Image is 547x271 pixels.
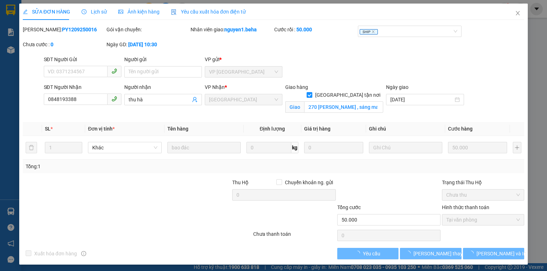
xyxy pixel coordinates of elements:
[209,94,278,105] span: ĐẮK LẮK
[111,96,117,102] span: phone
[476,250,526,257] span: [PERSON_NAME] và In
[44,83,121,91] div: SĐT Người Nhận
[205,55,282,63] div: VP gửi
[209,67,278,77] span: VP PHÚ YÊN
[413,250,470,257] span: [PERSON_NAME] thay đổi
[62,27,97,32] b: PY1209250016
[282,179,336,186] span: Chuyển khoản ng. gửi
[232,180,249,185] span: Thu Hộ
[81,251,86,256] span: info-circle
[205,84,225,90] span: VP Nhận
[23,9,28,14] span: edit
[124,83,202,91] div: Người nhận
[386,84,408,90] label: Ngày giao
[337,248,399,259] button: Yêu cầu
[118,9,123,14] span: picture
[304,101,383,113] input: Giao tận nơi
[274,26,356,33] div: Cước rồi :
[106,26,189,33] div: Gói vận chuyển:
[128,42,157,47] b: [DATE] 10:30
[82,9,87,14] span: clock-circle
[360,29,378,34] span: SHIP
[296,27,312,32] b: 50.000
[92,142,157,153] span: Khác
[224,27,257,32] b: nguyen1.beha
[390,96,453,103] input: Ngày giao
[23,26,105,33] div: [PERSON_NAME]:
[44,55,121,63] div: SĐT Người Gửi
[304,142,363,153] input: 0
[260,126,285,132] span: Định lượng
[252,230,336,243] div: Chưa thanh toán
[312,91,383,99] span: [GEOGRAPHIC_DATA] tận nơi
[442,179,524,186] div: Trạng thái Thu Hộ
[167,142,241,153] input: VD: Bàn, Ghế
[448,142,507,153] input: 0
[31,250,80,257] span: Xuất hóa đơn hàng
[88,126,115,132] span: Đơn vị tính
[191,26,273,33] div: Nhân viên giao:
[463,248,525,259] button: [PERSON_NAME] và In
[171,9,177,15] img: icon
[369,142,442,153] input: Ghi Chú
[285,84,308,90] span: Giao hàng
[446,190,520,200] span: Chưa thu
[167,126,188,132] span: Tên hàng
[82,9,107,15] span: Lịch sử
[371,30,375,33] span: close
[111,68,117,74] span: phone
[26,142,37,153] button: delete
[304,126,330,132] span: Giá trị hàng
[51,42,53,47] b: 0
[106,41,189,48] div: Ngày GD:
[26,163,212,170] div: Tổng: 1
[363,250,380,257] span: Yêu cầu
[171,9,246,15] span: Yêu cầu xuất hóa đơn điện tử
[291,142,298,153] span: kg
[23,9,70,15] span: SỬA ĐƠN HÀNG
[508,4,528,23] button: Close
[515,10,521,16] span: close
[406,251,413,256] span: loading
[285,101,304,113] span: Giao
[400,248,462,259] button: [PERSON_NAME] thay đổi
[446,214,520,225] span: Tại văn phòng
[469,251,476,256] span: loading
[355,251,363,256] span: loading
[513,142,521,153] button: plus
[118,9,160,15] span: Ảnh kiện hàng
[366,122,445,136] th: Ghi chú
[337,204,361,210] span: Tổng cước
[124,55,202,63] div: Người gửi
[45,126,51,132] span: SL
[192,97,198,102] span: user-add
[448,126,473,132] span: Cước hàng
[23,41,105,48] div: Chưa cước :
[442,204,489,210] label: Hình thức thanh toán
